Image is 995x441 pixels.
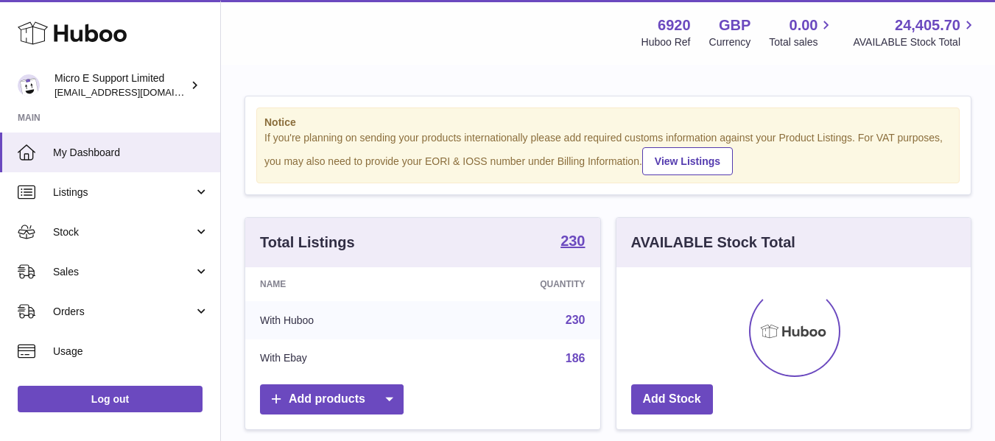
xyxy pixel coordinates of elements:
[53,265,194,279] span: Sales
[560,233,585,251] a: 230
[53,305,194,319] span: Orders
[18,386,203,412] a: Log out
[432,267,600,301] th: Quantity
[790,15,818,35] span: 0.00
[853,35,977,49] span: AVAILABLE Stock Total
[53,146,209,160] span: My Dashboard
[709,35,751,49] div: Currency
[641,35,691,49] div: Huboo Ref
[53,225,194,239] span: Stock
[642,147,733,175] a: View Listings
[769,35,834,49] span: Total sales
[55,71,187,99] div: Micro E Support Limited
[853,15,977,49] a: 24,405.70 AVAILABLE Stock Total
[631,384,713,414] a: Add Stock
[245,339,432,378] td: With Ebay
[245,301,432,339] td: With Huboo
[245,267,432,301] th: Name
[631,233,795,253] h3: AVAILABLE Stock Total
[566,352,586,364] a: 186
[260,233,355,253] h3: Total Listings
[560,233,585,248] strong: 230
[264,116,952,130] strong: Notice
[18,74,40,96] img: contact@micropcsupport.com
[566,314,586,326] a: 230
[53,345,209,359] span: Usage
[719,15,750,35] strong: GBP
[895,15,960,35] span: 24,405.70
[260,384,404,414] a: Add products
[264,131,952,175] div: If you're planning on sending your products internationally please add required customs informati...
[55,86,217,98] span: [EMAIL_ADDRESS][DOMAIN_NAME]
[769,15,834,49] a: 0.00 Total sales
[658,15,691,35] strong: 6920
[53,186,194,200] span: Listings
